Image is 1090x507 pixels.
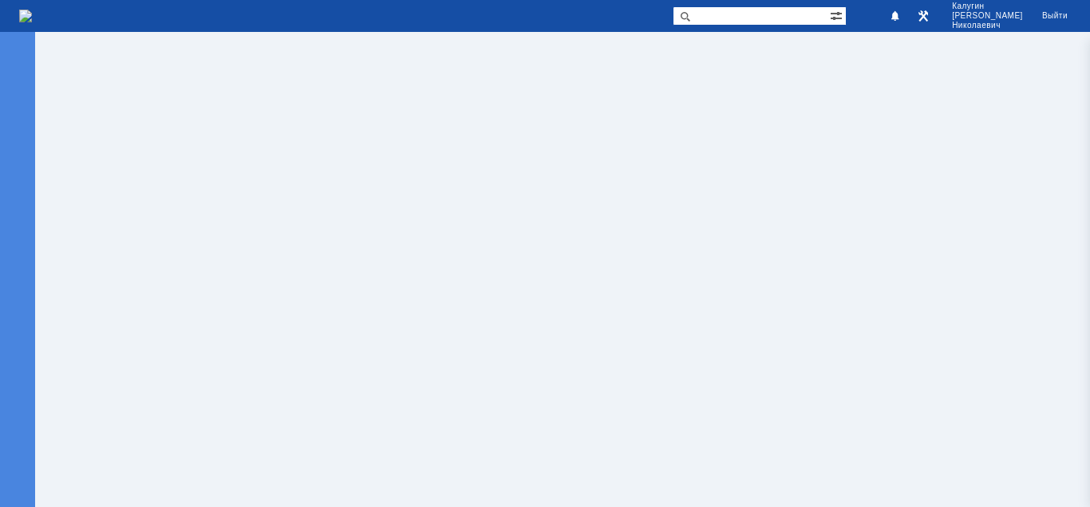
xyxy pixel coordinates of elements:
[19,10,32,22] img: logo
[830,7,846,22] span: Расширенный поиск
[952,11,1023,21] span: [PERSON_NAME]
[952,21,1023,30] span: Николаевич
[914,6,933,26] a: Перейти в интерфейс администратора
[952,2,1023,11] span: Калугин
[19,10,32,22] a: Перейти на домашнюю страницу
